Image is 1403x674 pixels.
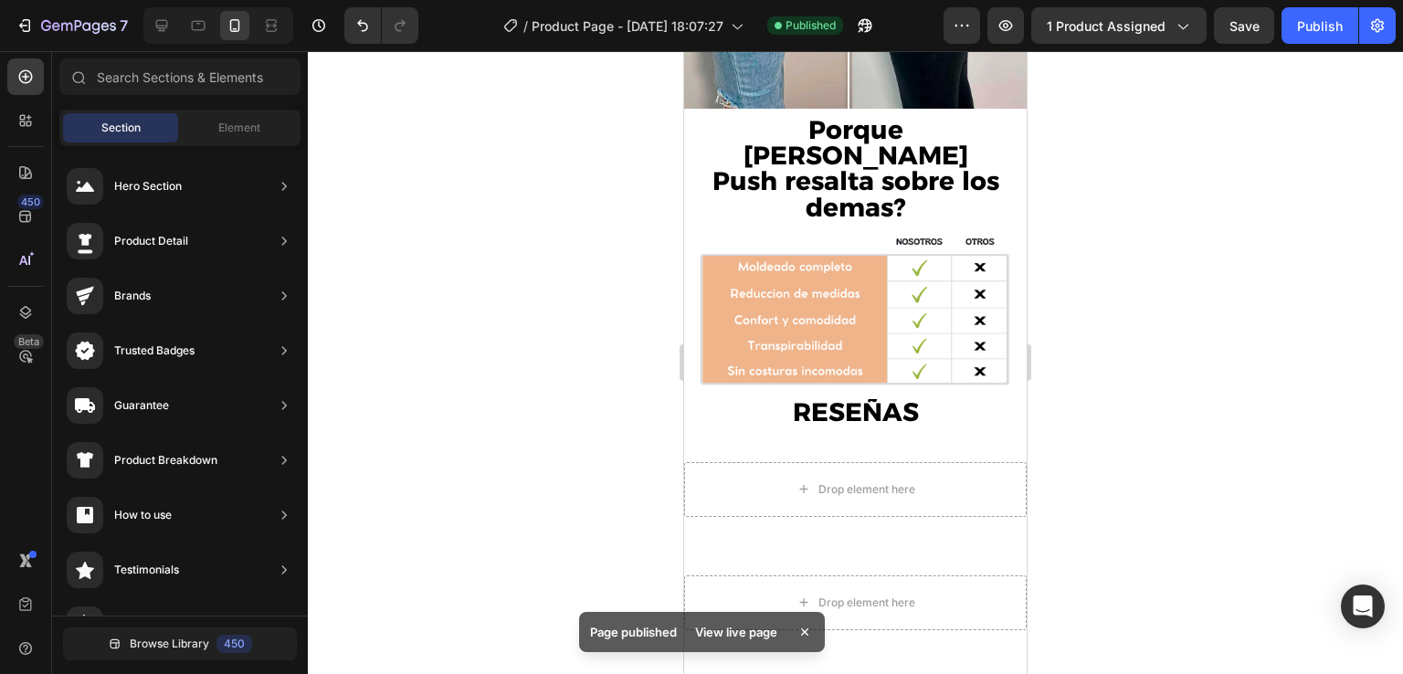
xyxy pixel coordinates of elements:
[532,16,723,36] span: Product Page - [DATE] 18:07:27
[684,51,1027,674] iframe: Design area
[59,58,301,95] input: Search Sections & Elements
[1031,7,1207,44] button: 1 product assigned
[1341,584,1385,628] div: Open Intercom Messenger
[114,232,188,250] div: Product Detail
[114,561,179,579] div: Testimonials
[120,15,128,37] p: 7
[1229,18,1260,34] span: Save
[114,451,217,469] div: Product Breakdown
[114,506,172,524] div: How to use
[684,619,788,645] div: View live page
[523,16,528,36] span: /
[216,635,252,653] div: 450
[1297,16,1343,36] div: Publish
[590,623,677,641] p: Page published
[114,396,169,415] div: Guarantee
[7,7,136,44] button: 7
[14,334,44,349] div: Beta
[1047,16,1166,36] span: 1 product assigned
[17,195,44,209] div: 450
[218,120,260,136] span: Element
[114,287,151,305] div: Brands
[114,342,195,360] div: Trusted Badges
[101,120,141,136] span: Section
[786,17,836,34] span: Published
[130,636,209,652] span: Browse Library
[1282,7,1358,44] button: Publish
[114,177,182,195] div: Hero Section
[1214,7,1274,44] button: Save
[344,7,418,44] div: Undo/Redo
[63,627,297,660] button: Browse Library450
